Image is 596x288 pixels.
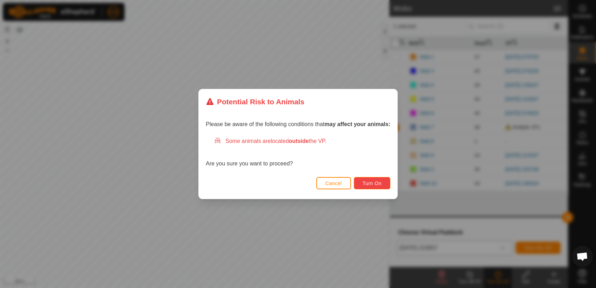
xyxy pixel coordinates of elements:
strong: outside [289,138,309,144]
span: located the VP. [271,138,326,144]
span: Turn On [363,181,382,186]
strong: may affect your animals: [324,121,390,127]
div: Potential Risk to Animals [206,96,304,107]
span: Cancel [325,181,342,186]
span: Please be aware of the following conditions that [206,121,390,127]
button: Turn On [354,177,390,189]
div: Some animals are [214,137,390,145]
div: Are you sure you want to proceed? [206,137,390,168]
button: Cancel [316,177,351,189]
div: Open chat [572,246,593,267]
